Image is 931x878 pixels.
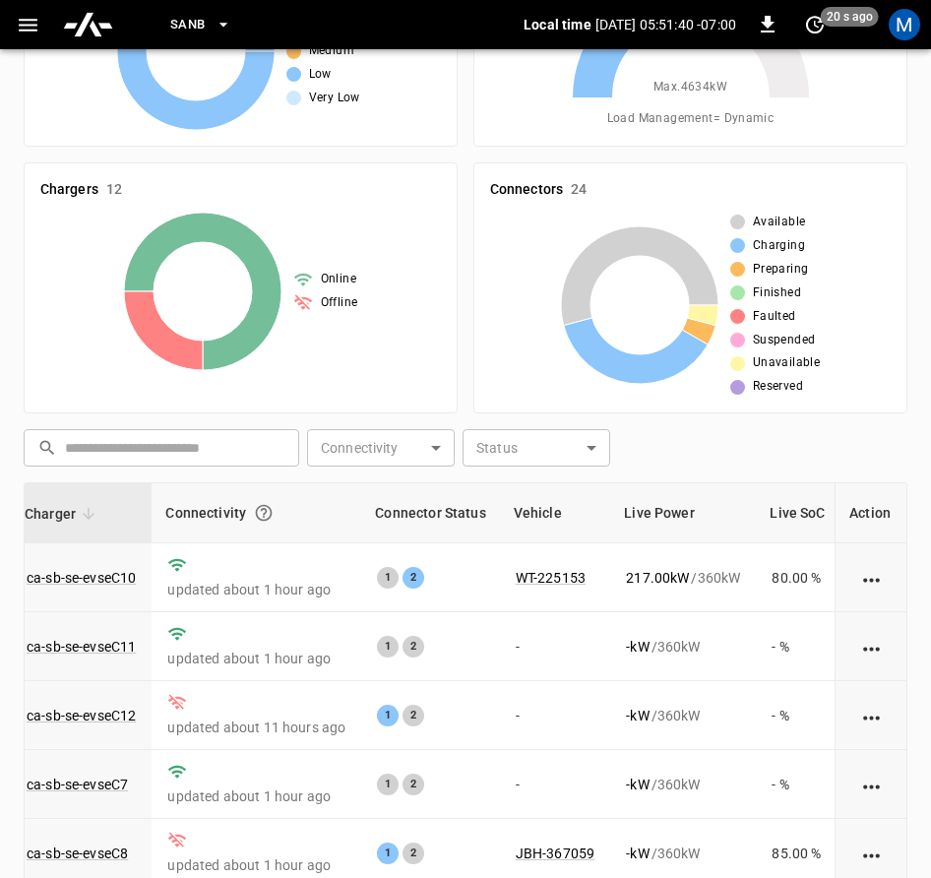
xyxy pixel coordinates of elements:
[27,777,128,792] a: ca-sb-se-evseC7
[167,786,345,806] p: updated about 1 hour ago
[799,9,831,40] button: set refresh interval
[753,213,806,232] span: Available
[27,846,128,861] a: ca-sb-se-evseC8
[500,681,611,750] td: -
[753,260,809,280] span: Preparing
[524,15,591,34] p: Local time
[753,353,820,373] span: Unavailable
[62,6,114,43] img: ampcontrol.io logo
[500,483,611,543] th: Vehicle
[626,844,649,863] p: - kW
[756,681,838,750] td: - %
[821,7,879,27] span: 20 s ago
[246,495,281,531] button: Connection between the charger and our software.
[859,706,884,725] div: action cell options
[626,775,649,794] p: - kW
[500,750,611,819] td: -
[167,718,345,737] p: updated about 11 hours ago
[27,570,136,586] a: ca-sb-se-evseC10
[889,9,920,40] div: profile-icon
[756,483,838,543] th: Live SoC
[170,14,206,36] span: SanB
[167,649,345,668] p: updated about 1 hour ago
[859,844,884,863] div: action cell options
[859,637,884,657] div: action cell options
[165,495,347,531] div: Connectivity
[753,331,816,350] span: Suspended
[859,568,884,588] div: action cell options
[595,15,736,34] p: [DATE] 05:51:40 -07:00
[403,705,424,726] div: 2
[167,580,345,599] p: updated about 1 hour ago
[377,843,399,864] div: 1
[403,567,424,589] div: 2
[835,483,906,543] th: Action
[403,774,424,795] div: 2
[610,483,756,543] th: Live Power
[626,637,649,657] p: - kW
[500,612,611,681] td: -
[756,612,838,681] td: - %
[490,179,563,201] h6: Connectors
[403,636,424,658] div: 2
[27,639,136,655] a: ca-sb-se-evseC11
[516,570,586,586] a: WT-225153
[626,775,740,794] div: / 360 kW
[309,89,360,108] span: Very Low
[516,846,595,861] a: JBH-367059
[403,843,424,864] div: 2
[753,307,796,327] span: Faulted
[377,774,399,795] div: 1
[607,109,775,129] span: Load Management = Dynamic
[626,568,689,588] p: 217.00 kW
[309,65,332,85] span: Low
[361,483,499,543] th: Connector Status
[626,637,740,657] div: / 360 kW
[653,78,727,97] span: Max. 4634 kW
[321,270,356,289] span: Online
[27,708,136,723] a: ca-sb-se-evseC12
[626,706,740,725] div: / 360 kW
[106,179,122,201] h6: 12
[40,179,98,201] h6: Chargers
[756,750,838,819] td: - %
[167,855,345,875] p: updated about 1 hour ago
[377,705,399,726] div: 1
[309,41,354,61] span: Medium
[626,706,649,725] p: - kW
[321,293,358,313] span: Offline
[626,568,740,588] div: / 360 kW
[753,377,803,397] span: Reserved
[626,844,740,863] div: / 360 kW
[377,636,399,658] div: 1
[25,502,101,526] span: Charger
[859,775,884,794] div: action cell options
[377,567,399,589] div: 1
[753,236,805,256] span: Charging
[756,543,838,612] td: 80.00 %
[753,283,801,303] span: Finished
[162,6,239,44] button: SanB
